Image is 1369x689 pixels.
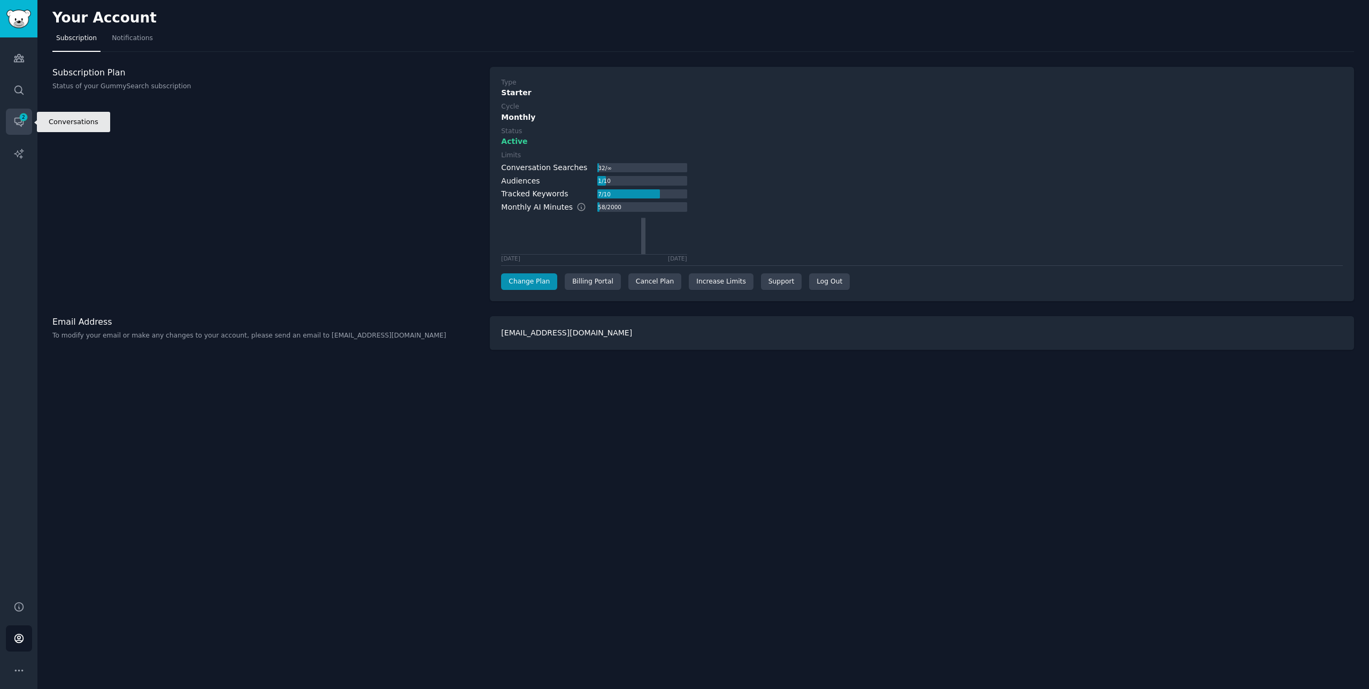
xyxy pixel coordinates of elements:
[501,87,1343,98] div: Starter
[19,113,28,121] span: 2
[501,202,597,213] div: Monthly AI Minutes
[501,162,587,173] div: Conversation Searches
[52,30,101,52] a: Subscription
[501,127,522,136] div: Status
[52,316,479,327] h3: Email Address
[501,112,1343,123] div: Monthly
[52,10,157,27] h2: Your Account
[501,273,557,290] a: Change Plan
[501,188,568,200] div: Tracked Keywords
[56,34,97,43] span: Subscription
[597,176,612,186] div: 1 / 10
[565,273,621,290] div: Billing Portal
[490,316,1354,350] div: [EMAIL_ADDRESS][DOMAIN_NAME]
[597,189,612,199] div: 7 / 10
[52,82,479,91] p: Status of your GummySearch subscription
[501,102,519,112] div: Cycle
[6,10,31,28] img: GummySearch logo
[668,255,687,262] div: [DATE]
[761,273,802,290] a: Support
[501,175,540,187] div: Audiences
[597,202,622,212] div: 58 / 2000
[501,255,520,262] div: [DATE]
[809,273,850,290] div: Log Out
[112,34,153,43] span: Notifications
[501,78,516,88] div: Type
[108,30,157,52] a: Notifications
[628,273,681,290] div: Cancel Plan
[6,109,32,135] a: 2
[689,273,753,290] a: Increase Limits
[501,151,521,160] div: Limits
[501,136,527,147] span: Active
[52,331,479,341] p: To modify your email or make any changes to your account, please send an email to [EMAIL_ADDRESS]...
[597,163,613,173] div: 32 / ∞
[52,67,479,78] h3: Subscription Plan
